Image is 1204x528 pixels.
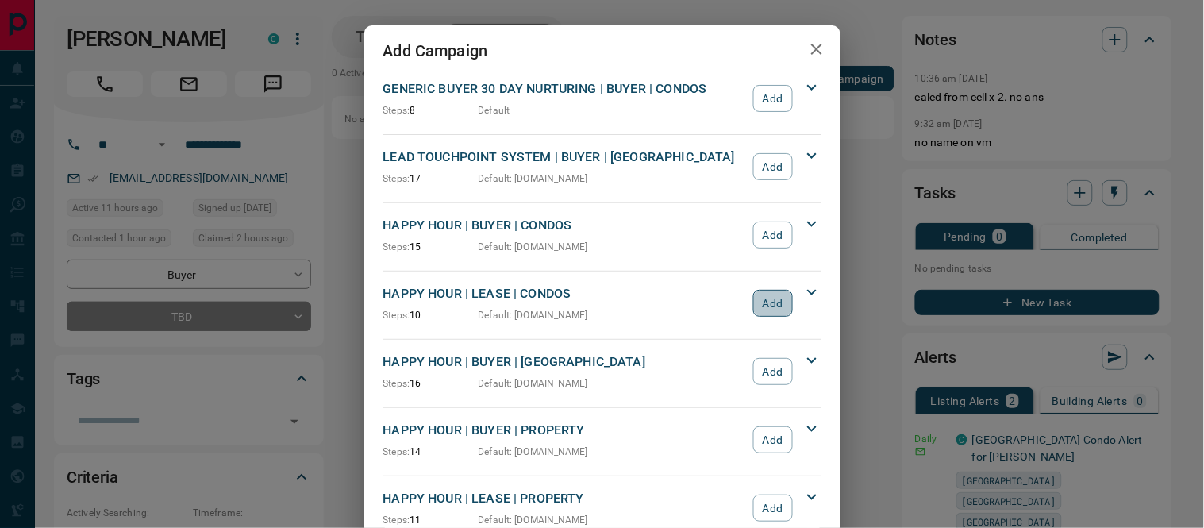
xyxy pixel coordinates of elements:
[753,495,792,522] button: Add
[753,222,792,249] button: Add
[383,240,479,254] p: 15
[383,489,746,508] p: HAPPY HOUR | LEASE | PROPERTY
[383,213,821,257] div: HAPPY HOUR | BUYER | CONDOSSteps:15Default: [DOMAIN_NAME]Add
[383,378,410,389] span: Steps:
[479,103,510,118] p: Default
[753,85,792,112] button: Add
[479,445,589,459] p: Default : [DOMAIN_NAME]
[383,148,746,167] p: LEAD TOUCHPOINT SYSTEM | BUYER | [GEOGRAPHIC_DATA]
[383,105,410,116] span: Steps:
[383,284,746,303] p: HAPPY HOUR | LEASE | CONDOS
[383,445,479,459] p: 14
[479,308,589,322] p: Default : [DOMAIN_NAME]
[383,353,746,372] p: HAPPY HOUR | BUYER | [GEOGRAPHIC_DATA]
[383,76,821,121] div: GENERIC BUYER 30 DAY NURTURING | BUYER | CONDOSSteps:8DefaultAdd
[753,290,792,317] button: Add
[383,515,410,526] span: Steps:
[383,145,821,189] div: LEAD TOUCHPOINT SYSTEM | BUYER | [GEOGRAPHIC_DATA]Steps:17Default: [DOMAIN_NAME]Add
[383,376,479,391] p: 16
[383,103,479,118] p: 8
[383,281,821,326] div: HAPPY HOUR | LEASE | CONDOSSteps:10Default: [DOMAIN_NAME]Add
[753,358,792,385] button: Add
[383,308,479,322] p: 10
[383,446,410,457] span: Steps:
[479,240,589,254] p: Default : [DOMAIN_NAME]
[753,426,792,453] button: Add
[383,241,410,252] span: Steps:
[383,418,821,462] div: HAPPY HOUR | BUYER | PROPERTYSteps:14Default: [DOMAIN_NAME]Add
[383,349,821,394] div: HAPPY HOUR | BUYER | [GEOGRAPHIC_DATA]Steps:16Default: [DOMAIN_NAME]Add
[479,172,589,186] p: Default : [DOMAIN_NAME]
[383,421,746,440] p: HAPPY HOUR | BUYER | PROPERTY
[364,25,507,76] h2: Add Campaign
[479,376,589,391] p: Default : [DOMAIN_NAME]
[479,513,589,527] p: Default : [DOMAIN_NAME]
[753,153,792,180] button: Add
[383,216,746,235] p: HAPPY HOUR | BUYER | CONDOS
[383,172,479,186] p: 17
[383,79,746,98] p: GENERIC BUYER 30 DAY NURTURING | BUYER | CONDOS
[383,173,410,184] span: Steps:
[383,513,479,527] p: 11
[383,310,410,321] span: Steps:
